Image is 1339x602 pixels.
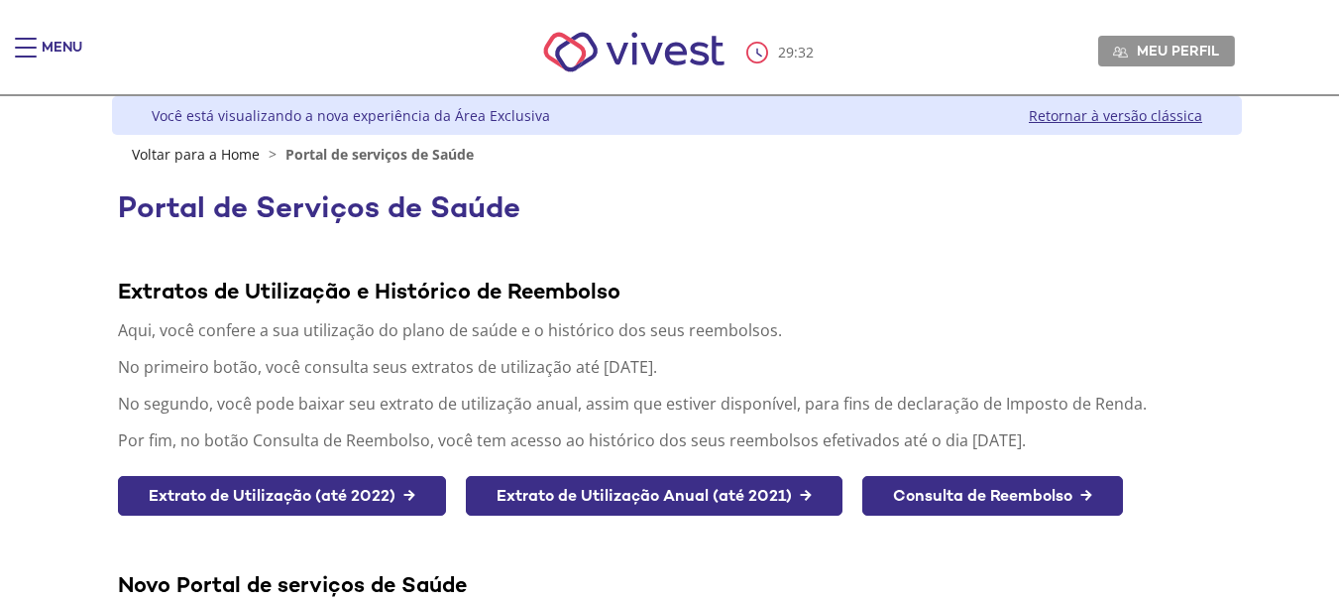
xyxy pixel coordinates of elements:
h1: Portal de Serviços de Saúde [118,191,1236,224]
a: Extrato de Utilização (até 2022) → [118,476,446,517]
p: Aqui, você confere a sua utilização do plano de saúde e o histórico dos seus reembolsos. [118,319,1236,341]
img: Vivest [521,10,746,94]
img: Meu perfil [1113,45,1128,60]
span: Meu perfil [1137,42,1219,60]
p: No segundo, você pode baixar seu extrato de utilização anual, assim que estiver disponível, para ... [118,393,1236,415]
span: 29 [778,43,794,61]
span: > [264,145,281,164]
a: Consulta de Reembolso → [862,476,1123,517]
span: 32 [798,43,814,61]
p: No primeiro botão, você consulta seus extratos de utilização até [DATE]. [118,356,1236,378]
div: Extratos de Utilização e Histórico de Reembolso [118,277,1236,304]
p: Por fim, no botão Consulta de Reembolso, você tem acesso ao histórico dos seus reembolsos efetiva... [118,429,1236,451]
a: Retornar à versão clássica [1029,106,1202,125]
span: Portal de serviços de Saúde [285,145,474,164]
div: Menu [42,38,82,77]
a: Meu perfil [1098,36,1235,65]
div: Você está visualizando a nova experiência da Área Exclusiva [152,106,550,125]
a: Extrato de Utilização Anual (até 2021) → [466,476,842,517]
div: : [746,42,818,63]
a: Voltar para a Home [132,145,260,164]
div: Novo Portal de serviços de Saúde [118,570,1236,598]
